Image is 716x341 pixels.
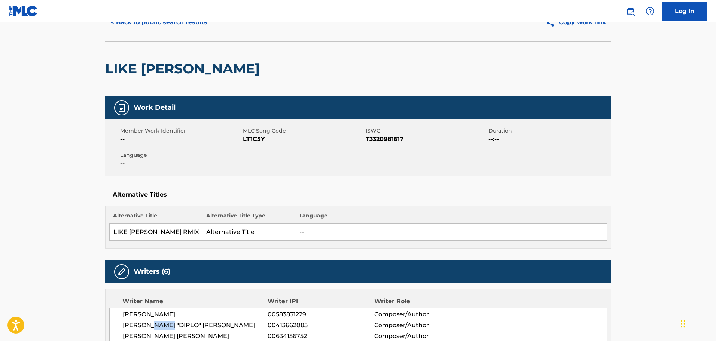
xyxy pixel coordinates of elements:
[105,60,263,77] h2: LIKE [PERSON_NAME]
[646,7,655,16] img: help
[296,212,607,224] th: Language
[488,135,609,144] span: --:--
[113,191,604,198] h5: Alternative Titles
[243,135,364,144] span: LT1C5Y
[243,127,364,135] span: MLC Song Code
[296,224,607,241] td: --
[374,321,471,330] span: Composer/Author
[268,310,374,319] span: 00583831229
[643,4,658,19] div: Help
[109,224,202,241] td: LIKE [PERSON_NAME] RMIX
[366,127,487,135] span: ISWC
[120,159,241,168] span: --
[105,13,213,32] button: < Back to public search results
[681,313,685,335] div: Drag
[9,6,38,16] img: MLC Logo
[540,13,611,32] button: Copy work link
[134,103,176,112] h5: Work Detail
[374,297,471,306] div: Writer Role
[117,267,126,276] img: Writers
[626,7,635,16] img: search
[546,18,559,27] img: Copy work link
[202,212,296,224] th: Alternative Title Type
[662,2,707,21] a: Log In
[117,103,126,112] img: Work Detail
[109,212,202,224] th: Alternative Title
[134,267,170,276] h5: Writers (6)
[120,151,241,159] span: Language
[123,332,268,341] span: [PERSON_NAME] [PERSON_NAME]
[123,321,268,330] span: [PERSON_NAME] "DIPLO" [PERSON_NAME]
[374,332,471,341] span: Composer/Author
[268,321,374,330] span: 00413662085
[623,4,638,19] a: Public Search
[268,332,374,341] span: 00634156752
[268,297,374,306] div: Writer IPI
[120,127,241,135] span: Member Work Identifier
[374,310,471,319] span: Composer/Author
[488,127,609,135] span: Duration
[366,135,487,144] span: T3320981617
[679,305,716,341] iframe: Chat Widget
[120,135,241,144] span: --
[123,310,268,319] span: [PERSON_NAME]
[202,224,296,241] td: Alternative Title
[122,297,268,306] div: Writer Name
